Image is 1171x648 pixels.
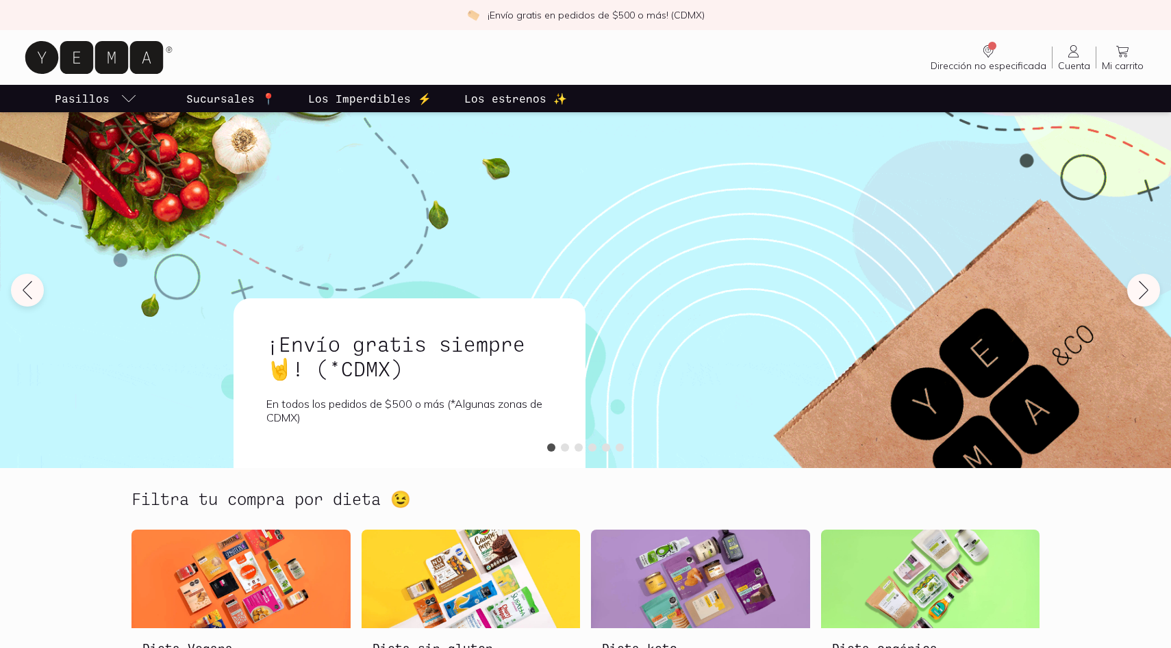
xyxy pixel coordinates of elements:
span: Dirección no especificada [931,60,1046,72]
p: ¡Envío gratis en pedidos de $500 o más! (CDMX) [488,8,705,22]
a: Mi carrito [1096,43,1149,72]
h2: Filtra tu compra por dieta 😉 [131,490,411,508]
img: Dieta orgánica [821,530,1040,628]
a: Los estrenos ✨ [462,85,570,112]
span: Mi carrito [1102,60,1144,72]
p: Los estrenos ✨ [464,90,567,107]
p: Sucursales 📍 [186,90,275,107]
a: Los Imperdibles ⚡️ [305,85,434,112]
img: check [467,9,479,21]
h1: ¡Envío gratis siempre🤘! (*CDMX) [266,331,553,380]
a: Cuenta [1053,43,1096,72]
p: Pasillos [55,90,110,107]
a: Sucursales 📍 [184,85,278,112]
img: Dieta sin gluten [362,530,581,628]
a: Dirección no especificada [925,43,1052,72]
span: Cuenta [1058,60,1090,72]
a: pasillo-todos-link [52,85,140,112]
p: Los Imperdibles ⚡️ [308,90,431,107]
img: Dieta Vegana [131,530,351,628]
p: En todos los pedidos de $500 o más (*Algunas zonas de CDMX) [266,397,553,424]
img: Dieta keto [591,530,810,628]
